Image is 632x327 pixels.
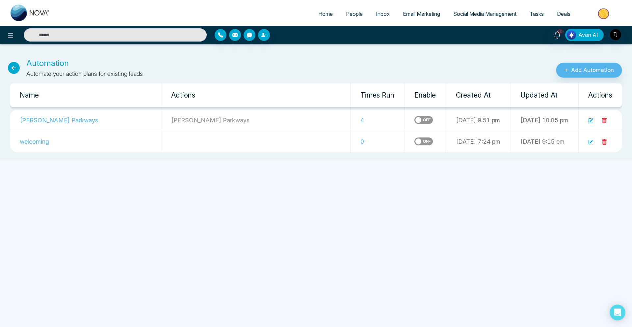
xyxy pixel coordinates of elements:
[446,83,511,107] th: Created At
[351,110,405,131] td: 4
[351,83,405,107] th: Times Run
[523,8,550,20] a: Tasks
[511,110,578,131] td: [DATE] 10:05 pm
[10,131,161,152] td: welcoming
[580,6,628,21] img: Market-place.gif
[26,57,143,69] p: Automation
[11,5,50,21] img: Nova CRM Logo
[376,11,390,17] span: Inbox
[339,8,369,20] a: People
[396,8,447,20] a: Email Marketing
[511,131,578,152] td: [DATE] 9:15 pm
[318,11,333,17] span: Home
[530,11,544,17] span: Tasks
[453,11,516,17] span: Social Media Management
[346,11,363,17] span: People
[578,83,622,107] th: Actions
[557,29,563,35] span: 10+
[556,63,622,78] button: Add Automation
[161,83,350,107] th: Actions
[549,29,565,40] a: 10+
[171,116,340,125] p: [PERSON_NAME] Parkways
[312,8,339,20] a: Home
[26,70,143,77] span: Automate your action plans for existing leads
[610,29,621,40] img: User Avatar
[565,29,604,41] button: Avon AI
[567,30,576,40] img: Lead Flow
[557,11,570,17] span: Deals
[578,31,598,39] span: Avon AI
[446,131,511,152] td: [DATE] 7:24 pm
[405,83,446,107] th: Enable
[10,83,161,107] th: Name
[610,305,625,320] div: Open Intercom Messenger
[403,11,440,17] span: Email Marketing
[446,110,511,131] td: [DATE] 9:51 pm
[551,64,628,70] a: Add Automation
[351,131,405,152] td: 0
[369,8,396,20] a: Inbox
[10,110,161,131] td: [PERSON_NAME] Parkways
[447,8,523,20] a: Social Media Management
[550,8,577,20] a: Deals
[511,83,578,107] th: Updated At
